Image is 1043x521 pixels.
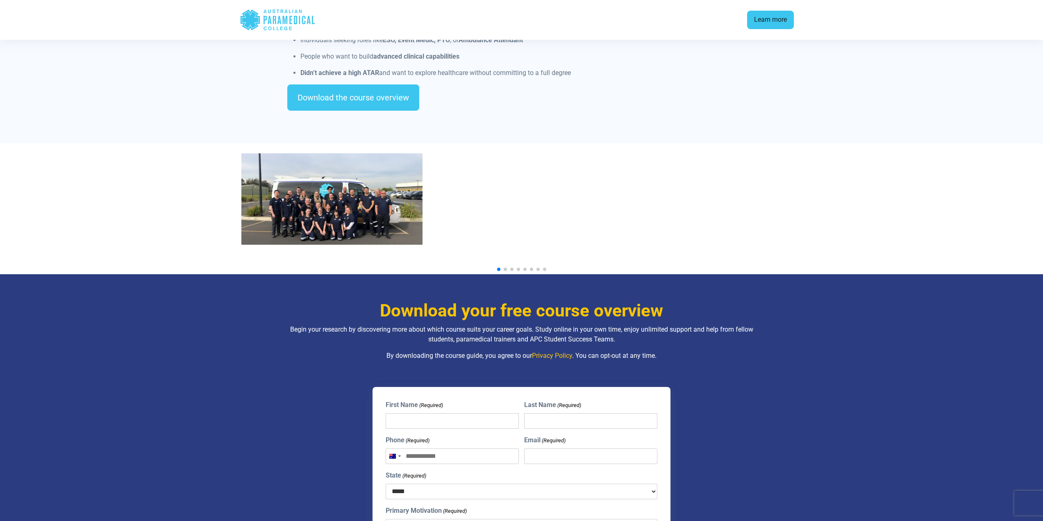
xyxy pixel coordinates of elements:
[747,11,794,30] a: Learn more
[383,36,450,44] strong: ESO, Event Medic, PTO
[300,69,379,77] strong: Didn’t achieve a high ATAR
[504,268,507,271] span: Go to slide 2
[442,507,467,515] span: (Required)
[418,401,443,410] span: (Required)
[524,435,566,445] label: Email
[517,268,520,271] span: Go to slide 4
[524,400,581,410] label: Last Name
[532,352,572,359] a: Privacy Policy
[523,268,527,271] span: Go to slide 5
[386,435,429,445] label: Phone
[386,471,426,480] label: State
[620,153,802,245] img: AirMed and GroundMed Transport. *Image: AirMed and GroundMed (2023).
[300,68,756,78] p: and want to explore healthcare without committing to a full degree
[300,52,756,61] p: People who want to build
[620,153,802,258] div: 3 / 10
[240,7,316,33] div: Australian Paramedical College
[543,268,546,271] span: Go to slide 8
[241,153,423,258] div: 1 / 10
[386,400,443,410] label: First Name
[557,401,582,410] span: (Required)
[497,268,500,271] span: Go to slide 1
[510,268,514,271] span: Go to slide 3
[241,153,423,245] img: Australian Paramedical College students completing their Clinical Workshop in NSW.
[402,472,426,480] span: (Required)
[282,351,761,361] p: By downloading the course guide, you agree to our . You can opt-out at any time.
[431,153,612,258] div: 2 / 10
[459,36,523,44] strong: Ambulance Attendant
[405,437,429,445] span: (Required)
[287,84,419,111] a: Download the course overview
[536,268,540,271] span: Go to slide 7
[373,52,459,60] strong: advanced clinical capabilities
[282,325,761,344] p: Begin your research by discovering more about which course suits your career goals. Study online ...
[530,268,533,271] span: Go to slide 6
[541,437,566,445] span: (Required)
[282,300,761,321] h3: Download your free course overview
[386,506,467,516] label: Primary Motivation
[386,449,403,464] button: Selected country
[300,35,756,45] p: Individuals seeking roles like , or
[431,153,612,245] img: Image: MEA 2023.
